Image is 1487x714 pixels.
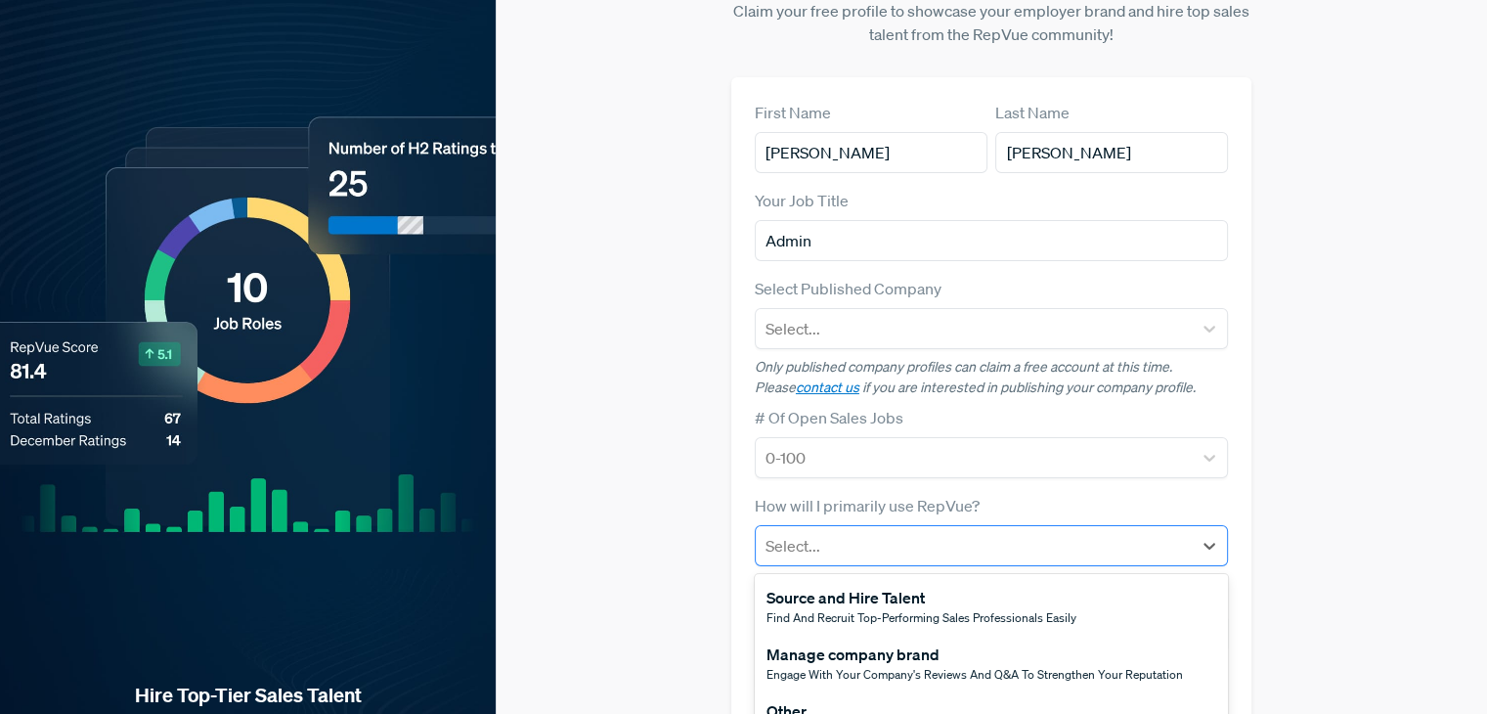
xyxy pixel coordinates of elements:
[755,357,1228,398] p: Only published company profiles can claim a free account at this time. Please if you are interest...
[766,609,1076,626] span: Find and recruit top-performing sales professionals easily
[755,277,941,300] label: Select Published Company
[755,132,987,173] input: First Name
[766,586,1076,609] div: Source and Hire Talent
[755,101,831,124] label: First Name
[766,666,1183,683] span: Engage with your company's reviews and Q&A to strengthen your reputation
[755,220,1228,261] input: Title
[755,406,903,429] label: # Of Open Sales Jobs
[755,494,980,517] label: How will I primarily use RepVue?
[766,643,1183,666] div: Manage company brand
[755,189,849,212] label: Your Job Title
[995,101,1070,124] label: Last Name
[796,379,859,396] a: contact us
[31,683,464,708] strong: Hire Top-Tier Sales Talent
[995,132,1228,173] input: Last Name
